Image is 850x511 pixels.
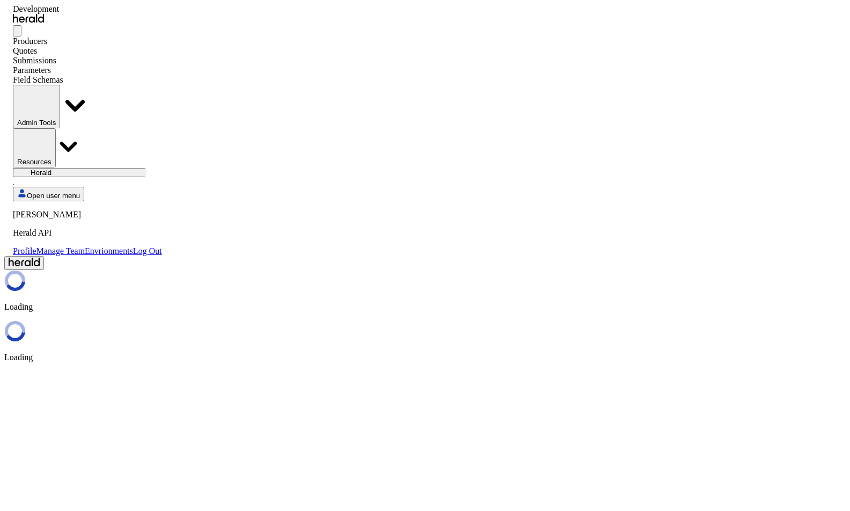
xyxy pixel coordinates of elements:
button: Resources dropdown menu [13,128,56,167]
button: internal dropdown menu [13,85,60,128]
img: Herald Logo [13,14,44,23]
div: Development [13,4,162,14]
a: Manage Team [36,246,85,255]
div: Submissions [13,56,162,65]
p: Loading [4,302,846,312]
button: Open user menu [13,187,84,201]
a: Envrionments [85,246,133,255]
div: Producers [13,36,162,46]
div: Quotes [13,46,162,56]
div: Field Schemas [13,75,162,85]
div: Open user menu [13,210,162,256]
img: Herald Logo [9,258,40,267]
a: Profile [13,246,36,255]
p: [PERSON_NAME] [13,210,162,220]
a: Log Out [133,246,162,255]
p: Herald API [13,228,162,238]
span: Open user menu [27,192,80,200]
div: Parameters [13,65,162,75]
p: Loading [4,353,846,362]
